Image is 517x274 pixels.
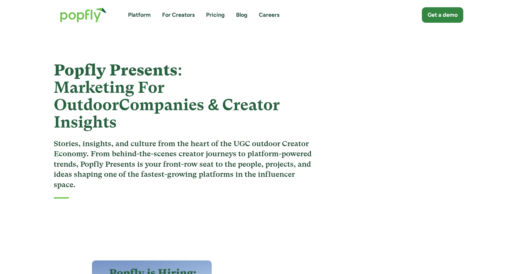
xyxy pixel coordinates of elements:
a: home [54,1,113,29]
div: Get a demo [428,11,458,19]
a: Pricing [206,11,225,19]
strong: Companies & Creator Insights [54,96,280,131]
a: For Creators [162,11,195,19]
a: Platform [128,11,151,19]
a: Blog [236,11,247,19]
a: Careers [259,11,279,19]
a: Get a demo [422,7,463,23]
strong: Marketing For Outdoor [54,78,164,114]
h1: Popfly Presents: [54,62,316,131]
h3: Stories, insights, and culture from the heart of the UGC outdoor Creator Economy. From behind-the... [54,139,316,190]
